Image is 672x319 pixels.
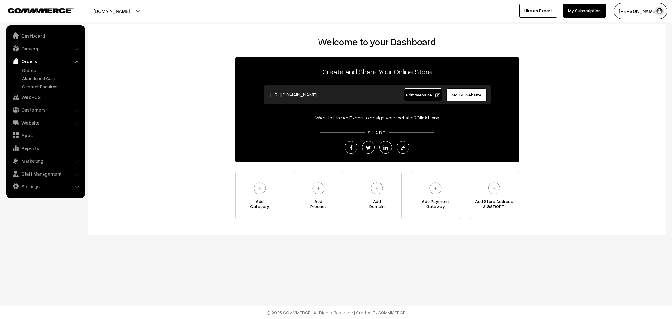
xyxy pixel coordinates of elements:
a: Orders [8,55,83,67]
a: AddDomain [353,172,402,219]
img: plus.svg [368,180,386,197]
img: user [655,6,664,16]
a: Website [8,117,83,128]
a: Add Store Address& GST(OPT) [470,172,519,219]
a: COMMMERCE [8,6,63,14]
p: Create and Share Your Online Store [235,66,519,77]
button: [PERSON_NAME] [614,3,667,19]
a: WebPOS [8,91,83,103]
a: Marketing [8,155,83,166]
a: AddProduct [294,172,343,219]
a: Add PaymentGateway [411,172,460,219]
span: Edit Website [406,92,440,97]
img: plus.svg [251,180,268,197]
div: Want to Hire an Expert to design your website? [235,114,519,121]
span: Go To Website [452,92,481,97]
img: plus.svg [485,180,503,197]
a: COMMMERCE [378,310,405,315]
a: Staff Management [8,168,83,179]
a: Apps [8,130,83,141]
img: plus.svg [427,180,444,197]
h2: Welcome to your Dashboard [95,36,659,48]
span: Add Product [294,199,343,212]
button: [DOMAIN_NAME] [71,3,152,19]
span: Add Store Address & GST(OPT) [470,199,519,212]
img: plus.svg [310,180,327,197]
span: Add Payment Gateway [411,199,460,212]
a: Click Here [416,114,439,121]
a: My Subscription [563,4,606,18]
a: Contact Enquires [20,83,83,90]
a: AddCategory [235,172,284,219]
span: SHARE [365,130,389,135]
a: Edit Website [404,88,442,101]
a: Catalog [8,43,83,54]
a: Customers [8,104,83,115]
span: Add Category [236,199,284,212]
a: Abandoned Cart [20,75,83,82]
span: Add Domain [353,199,401,212]
a: Hire an Expert [519,4,557,18]
img: COMMMERCE [8,8,74,13]
a: Reports [8,142,83,154]
a: Dashboard [8,30,83,41]
a: Orders [20,67,83,73]
a: Go To Website [446,88,487,101]
a: Settings [8,181,83,192]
